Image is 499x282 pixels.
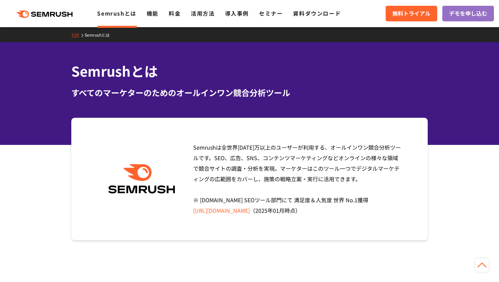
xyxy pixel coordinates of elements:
[392,9,430,18] span: 無料トライアル
[71,61,428,81] h1: Semrushとは
[85,32,115,38] a: Semrushとは
[259,9,283,17] a: セミナー
[439,256,492,275] iframe: Help widget launcher
[147,9,159,17] a: 機能
[193,143,401,214] span: Semrushは全世界[DATE]万以上のユーザーが利用する、オールインワン競合分析ツールです。SEO、広告、SNS、コンテンツマーケティングなどオンラインの様々な領域で競合サイトの調査・分析を...
[193,206,250,214] a: [URL][DOMAIN_NAME]
[169,9,181,17] a: 料金
[386,6,437,21] a: 無料トライアル
[97,9,136,17] a: Semrushとは
[191,9,215,17] a: 活用方法
[293,9,341,17] a: 資料ダウンロード
[71,32,85,38] a: TOP
[442,6,494,21] a: デモを申し込む
[71,87,428,99] div: すべてのマーケターのためのオールインワン競合分析ツール
[449,9,487,18] span: デモを申し込む
[225,9,249,17] a: 導入事例
[105,164,179,194] img: Semrush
